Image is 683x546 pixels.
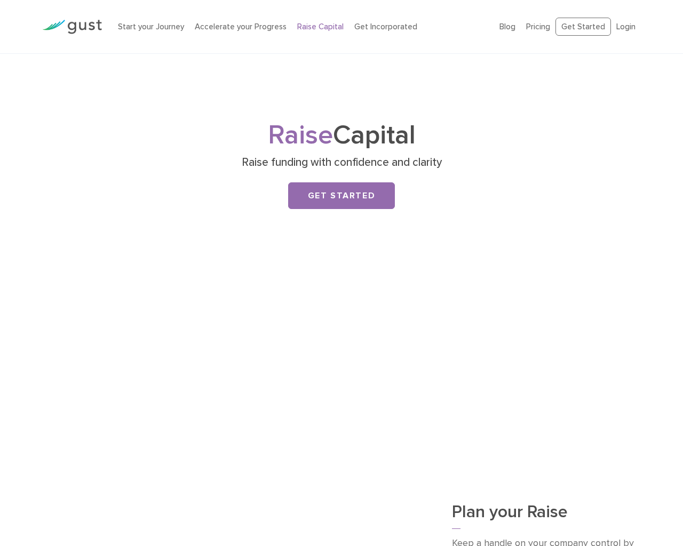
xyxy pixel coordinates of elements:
[499,22,515,31] a: Blog
[195,22,287,31] a: Accelerate your Progress
[526,22,550,31] a: Pricing
[42,20,102,34] img: Gust Logo
[354,22,417,31] a: Get Incorporated
[555,18,611,36] a: Get Started
[268,119,333,151] span: Raise
[118,22,184,31] a: Start your Journey
[135,155,549,170] p: Raise funding with confidence and clarity
[616,22,636,31] a: Login
[297,22,344,31] a: Raise Capital
[452,503,641,529] h3: Plan your Raise
[131,123,552,148] h1: Capital
[288,182,395,209] a: Get Started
